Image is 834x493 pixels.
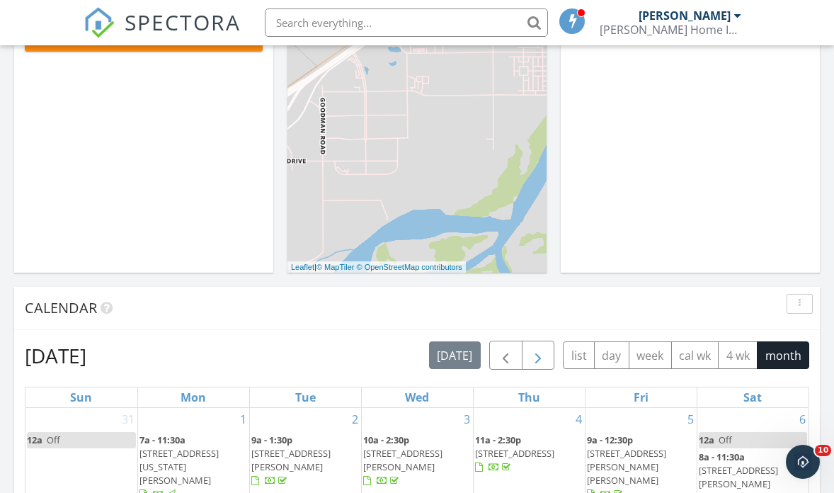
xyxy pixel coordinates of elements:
[757,341,809,369] button: month
[639,8,731,23] div: [PERSON_NAME]
[699,464,778,490] span: [STREET_ADDRESS][PERSON_NAME]
[796,408,809,431] a: Go to September 6, 2025
[461,408,473,431] a: Go to September 3, 2025
[815,445,831,456] span: 10
[119,408,137,431] a: Go to August 31, 2025
[363,447,442,473] span: [STREET_ADDRESS][PERSON_NAME]
[67,387,95,407] a: Sunday
[786,445,820,479] iframe: Intercom live chat
[139,433,185,446] span: 7a - 11:30a
[594,341,629,369] button: day
[475,432,583,477] a: 11a - 2:30p [STREET_ADDRESS]
[47,433,60,446] span: Off
[515,387,543,407] a: Thursday
[475,433,554,473] a: 11a - 2:30p [STREET_ADDRESS]
[573,408,585,431] a: Go to September 4, 2025
[363,433,442,487] a: 10a - 2:30p [STREET_ADDRESS][PERSON_NAME]
[475,433,521,446] span: 11a - 2:30p
[631,387,651,407] a: Friday
[475,447,554,460] span: [STREET_ADDRESS]
[685,408,697,431] a: Go to September 5, 2025
[139,447,219,487] span: [STREET_ADDRESS][US_STATE][PERSON_NAME]
[402,387,432,407] a: Wednesday
[587,447,666,487] span: [STREET_ADDRESS][PERSON_NAME][PERSON_NAME]
[251,447,331,473] span: [STREET_ADDRESS][PERSON_NAME]
[287,261,466,273] div: |
[349,408,361,431] a: Go to September 2, 2025
[699,433,714,446] span: 12a
[363,432,472,490] a: 10a - 2:30p [STREET_ADDRESS][PERSON_NAME]
[27,433,42,446] span: 12a
[251,433,331,487] a: 9a - 1:30p [STREET_ADDRESS][PERSON_NAME]
[718,341,758,369] button: 4 wk
[587,433,633,446] span: 9a - 12:30p
[699,450,745,463] span: 8a - 11:30a
[84,7,115,38] img: The Best Home Inspection Software - Spectora
[363,433,409,446] span: 10a - 2:30p
[429,341,481,369] button: [DATE]
[292,387,319,407] a: Tuesday
[237,408,249,431] a: Go to September 1, 2025
[125,7,241,37] span: SPECTORA
[489,341,522,370] button: Previous month
[629,341,672,369] button: week
[316,263,355,271] a: © MapTiler
[265,8,548,37] input: Search everything...
[563,341,595,369] button: list
[719,433,732,446] span: Off
[178,387,209,407] a: Monday
[84,19,241,49] a: SPECTORA
[291,263,314,271] a: Leaflet
[741,387,765,407] a: Saturday
[600,23,741,37] div: Bowers Home Inspection, LLC
[25,341,86,370] h2: [DATE]
[251,433,292,446] span: 9a - 1:30p
[25,298,97,317] span: Calendar
[522,341,555,370] button: Next month
[671,341,719,369] button: cal wk
[357,263,462,271] a: © OpenStreetMap contributors
[251,432,360,490] a: 9a - 1:30p [STREET_ADDRESS][PERSON_NAME]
